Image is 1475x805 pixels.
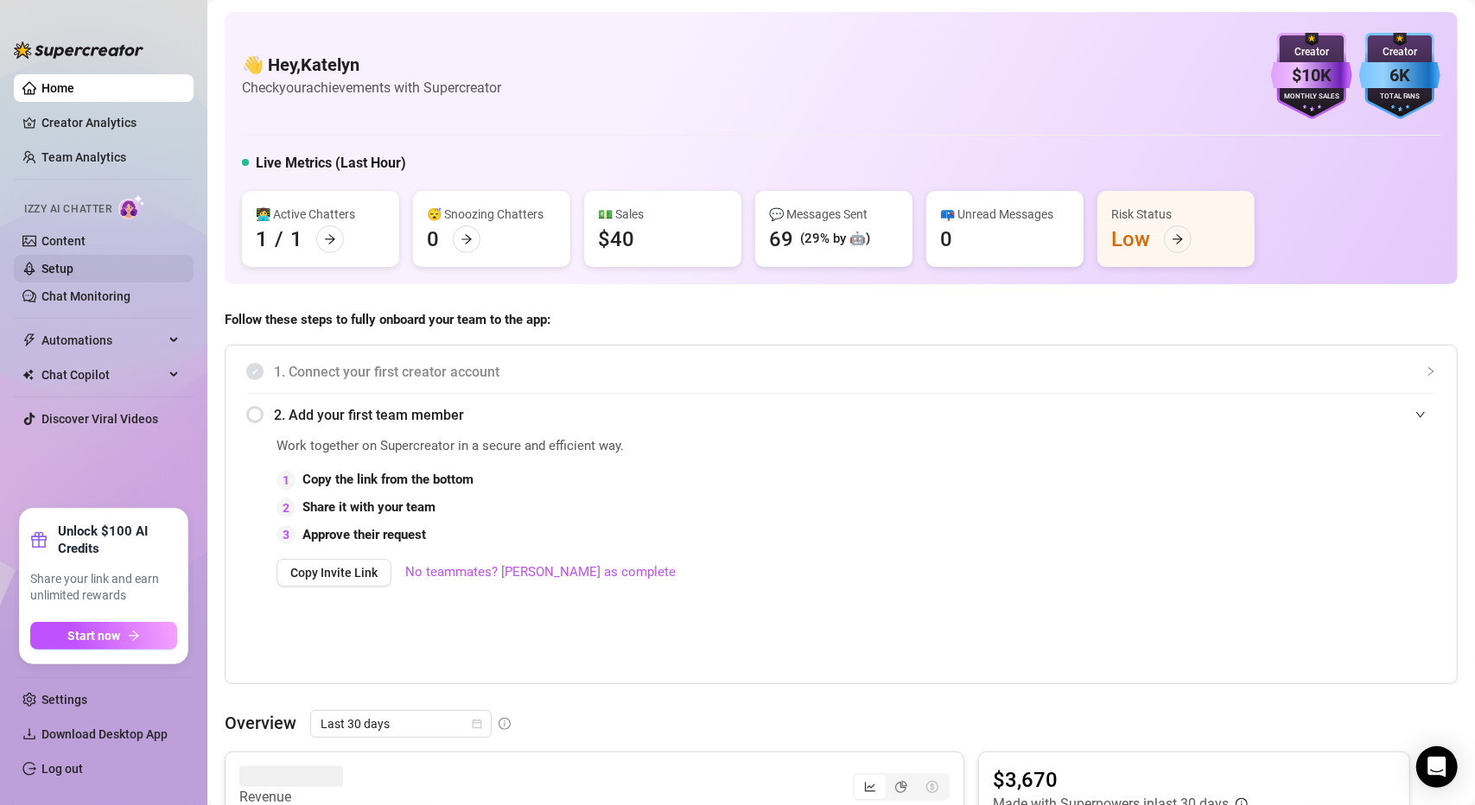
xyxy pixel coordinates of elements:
a: Setup [41,262,73,276]
article: Check your achievements with Supercreator [242,77,501,98]
span: line-chart [864,781,876,793]
iframe: Adding Team Members [1090,436,1436,657]
strong: Copy the link from the bottom [302,472,474,487]
span: Chat Copilot [41,361,164,389]
div: 0 [427,225,439,253]
span: pie-chart [895,781,907,793]
span: expanded [1415,409,1426,420]
div: 0 [940,225,952,253]
a: No teammates? [PERSON_NAME] as complete [405,562,676,583]
span: collapsed [1426,366,1436,377]
img: blue-badge-DgoSNQY1.svg [1359,33,1440,119]
div: 69 [769,225,793,253]
span: calendar [472,719,482,729]
span: arrow-right [128,630,140,642]
img: purple-badge-B9DA21FR.svg [1271,33,1352,119]
span: Last 30 days [321,711,481,737]
div: 1 [290,225,302,253]
div: (29% by 🤖) [800,229,870,250]
span: download [22,727,36,741]
div: 1. Connect your first creator account [246,351,1436,393]
button: Copy Invite Link [277,559,391,586]
img: logo-BBDzfeDw.svg [14,41,143,59]
div: 1 [256,225,268,253]
img: AI Chatter [118,194,145,219]
span: Copy Invite Link [290,566,378,580]
a: Home [41,81,74,95]
span: Share your link and earn unlimited rewards [30,571,177,605]
strong: Share it with your team [302,499,436,515]
span: gift [30,531,48,548]
div: 1 [277,471,296,490]
div: 6K [1359,62,1440,89]
div: 💬 Messages Sent [769,205,899,224]
span: info-circle [499,718,511,730]
a: Chat Monitoring [41,289,130,303]
a: Team Analytics [41,150,126,164]
span: thunderbolt [22,333,36,347]
div: Risk Status [1111,205,1241,224]
span: Download Desktop App [41,727,168,741]
a: Settings [41,693,87,707]
h4: 👋 Hey, Katelyn [242,53,501,77]
img: Chat Copilot [22,369,34,381]
span: arrow-right [461,233,473,245]
button: Start nowarrow-right [30,622,177,650]
strong: Follow these steps to fully onboard your team to the app: [225,312,550,327]
div: 💵 Sales [598,205,728,224]
a: Log out [41,762,83,776]
div: 2 [277,498,296,517]
div: 2. Add your first team member [246,394,1436,436]
a: Content [41,234,86,248]
span: Start now [68,629,121,643]
article: $3,670 [993,766,1248,794]
div: Creator [1359,44,1440,60]
span: Izzy AI Chatter [24,201,111,218]
div: $10K [1271,62,1352,89]
span: dollar-circle [926,781,938,793]
span: Work together on Supercreator in a secure and efficient way. [277,436,1047,457]
h5: Live Metrics (Last Hour) [256,153,406,174]
div: 3 [277,525,296,544]
span: Automations [41,326,164,354]
div: 👩‍💻 Active Chatters [256,205,385,224]
a: Creator Analytics [41,109,180,136]
div: 😴 Snoozing Chatters [427,205,556,224]
span: 1. Connect your first creator account [274,361,1436,383]
a: Discover Viral Videos [41,412,158,426]
span: arrow-right [324,233,336,245]
strong: Approve their request [302,527,426,542]
strong: Unlock $100 AI Credits [58,523,177,557]
article: Overview [225,710,296,736]
div: Creator [1271,44,1352,60]
span: arrow-right [1172,233,1184,245]
div: $40 [598,225,634,253]
div: Monthly Sales [1271,92,1352,103]
div: Open Intercom Messenger [1416,746,1458,788]
span: 2. Add your first team member [274,404,1436,426]
div: segmented control [853,773,950,801]
div: Total Fans [1359,92,1440,103]
div: 📪 Unread Messages [940,205,1070,224]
